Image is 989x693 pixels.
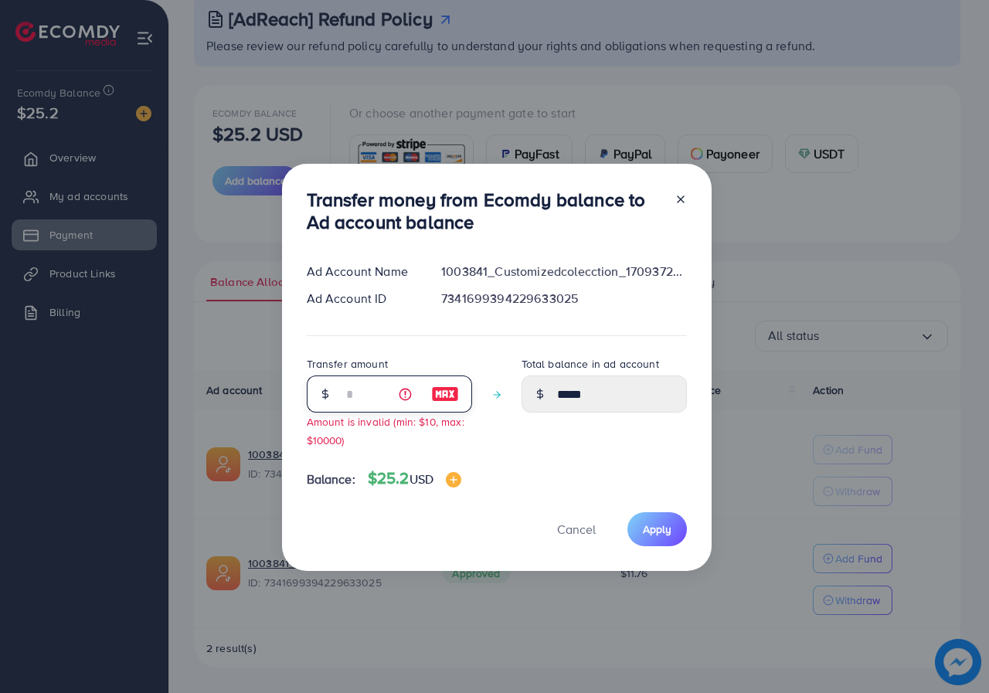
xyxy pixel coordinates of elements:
[307,414,464,447] small: Amount is invalid (min: $10, max: $10000)
[538,512,615,545] button: Cancel
[307,356,388,372] label: Transfer amount
[307,470,355,488] span: Balance:
[410,470,433,487] span: USD
[307,189,662,233] h3: Transfer money from Ecomdy balance to Ad account balance
[368,469,461,488] h4: $25.2
[431,385,459,403] img: image
[522,356,659,372] label: Total balance in ad account
[557,521,596,538] span: Cancel
[429,290,698,307] div: 7341699394229633025
[294,263,430,280] div: Ad Account Name
[627,512,687,545] button: Apply
[446,472,461,487] img: image
[429,263,698,280] div: 1003841_Customizedcolecction_1709372613954
[643,521,671,537] span: Apply
[294,290,430,307] div: Ad Account ID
